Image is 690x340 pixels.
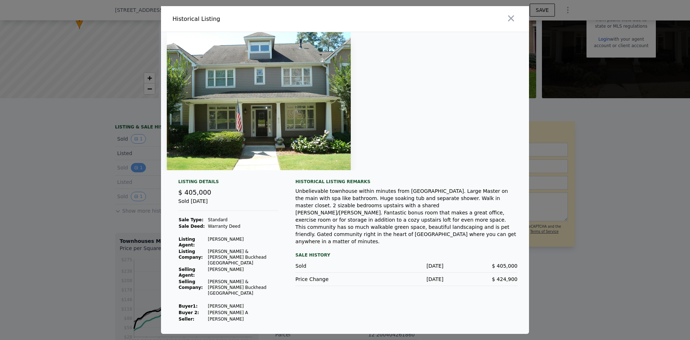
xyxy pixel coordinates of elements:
td: [PERSON_NAME] & [PERSON_NAME] Buckhead [GEOGRAPHIC_DATA] [208,278,279,296]
div: [DATE] [369,276,443,283]
strong: Selling Agent: [179,267,195,278]
div: Historical Listing [172,15,342,23]
strong: Selling Company: [179,279,203,290]
div: Sold [295,262,369,269]
div: Historical Listing remarks [295,179,517,185]
span: $ 405,000 [178,189,211,196]
strong: Listing Company: [179,249,203,260]
td: Standard [208,217,279,223]
strong: Sale Deed: [179,224,205,229]
strong: Buyer 1 : [179,304,198,309]
td: [PERSON_NAME] A [208,309,279,316]
strong: Sale Type: [179,217,203,222]
td: [PERSON_NAME] [208,236,279,248]
strong: Seller : [179,317,194,322]
div: Sale History [295,251,517,259]
img: Property Img [167,32,351,170]
strong: Listing Agent: [179,237,195,248]
div: Price Change [295,276,369,283]
div: [DATE] [369,262,443,269]
td: [PERSON_NAME] [208,316,279,322]
div: Sold [DATE] [178,198,278,211]
span: $ 424,900 [492,276,517,282]
div: Unbelievable townhouse within minutes from [GEOGRAPHIC_DATA]. Large Master on the main with spa l... [295,187,517,245]
strong: Buyer 2: [179,310,199,315]
td: [PERSON_NAME] [208,266,279,278]
td: [PERSON_NAME] & [PERSON_NAME] Buckhead [GEOGRAPHIC_DATA] [208,248,279,266]
td: Warranty Deed [208,223,279,230]
span: $ 405,000 [492,263,517,269]
div: Listing Details [178,179,278,187]
td: [PERSON_NAME] [208,303,279,309]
